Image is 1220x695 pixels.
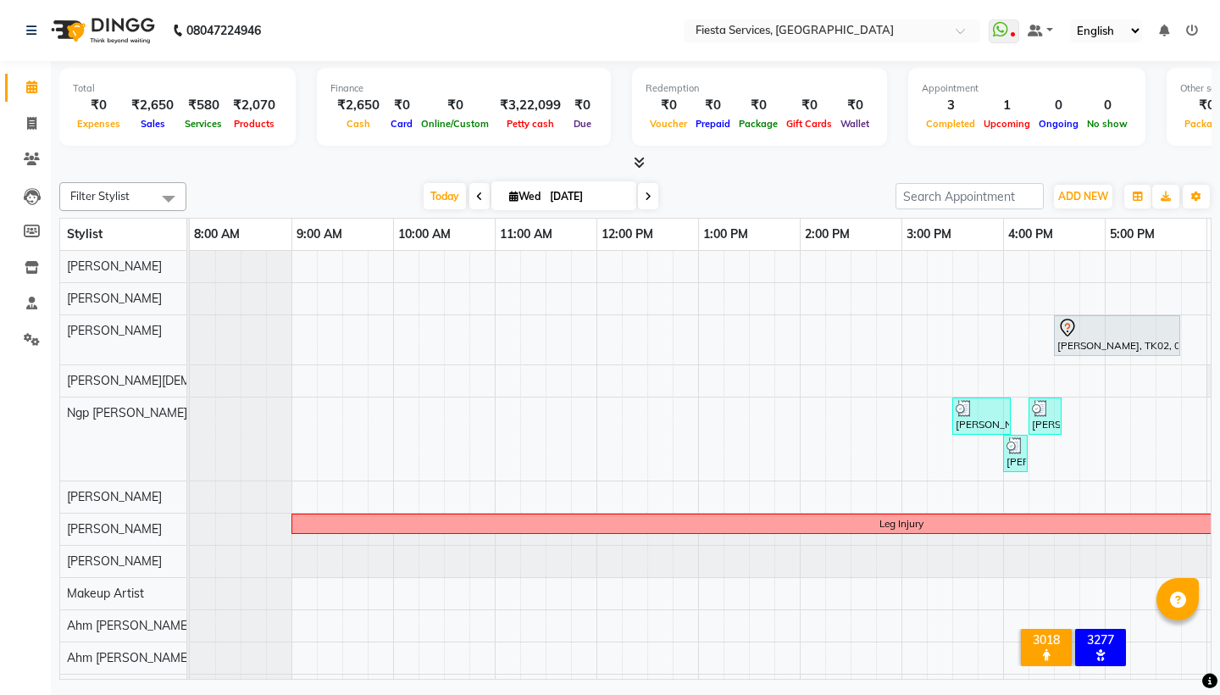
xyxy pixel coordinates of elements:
[691,118,735,130] span: Prepaid
[70,189,130,203] span: Filter Stylist
[735,118,782,130] span: Package
[782,96,836,115] div: ₹0
[979,118,1034,130] span: Upcoming
[43,7,159,54] img: logo
[896,183,1044,209] input: Search Appointment
[342,118,374,130] span: Cash
[646,96,691,115] div: ₹0
[73,81,282,96] div: Total
[922,118,979,130] span: Completed
[502,118,558,130] span: Petty cash
[136,118,169,130] span: Sales
[699,222,752,247] a: 1:00 PM
[73,118,125,130] span: Expenses
[493,96,568,115] div: ₹3,22,099
[836,118,873,130] span: Wallet
[801,222,854,247] a: 2:00 PM
[782,118,836,130] span: Gift Cards
[190,222,244,247] a: 8:00 AM
[922,96,979,115] div: 3
[67,226,103,242] span: Stylist
[1054,185,1112,208] button: ADD NEW
[1004,222,1057,247] a: 4:00 PM
[67,373,294,388] span: [PERSON_NAME][DEMOGRAPHIC_DATA]
[67,489,162,504] span: [PERSON_NAME]
[1083,118,1132,130] span: No show
[180,118,226,130] span: Services
[646,81,873,96] div: Redemption
[73,96,125,115] div: ₹0
[735,96,782,115] div: ₹0
[879,516,923,531] div: Leg Injury
[67,405,187,420] span: Ngp [PERSON_NAME]
[1058,190,1108,203] span: ADD NEW
[954,400,1009,432] div: [PERSON_NAME], TK01, 03:30 PM-04:05 PM, Manicure-Regular Manicure
[125,96,180,115] div: ₹2,650
[417,96,493,115] div: ₹0
[330,81,597,96] div: Finance
[186,7,261,54] b: 08047224946
[545,184,629,209] input: 2025-09-03
[67,521,162,537] span: [PERSON_NAME]
[922,81,1132,96] div: Appointment
[180,96,226,115] div: ₹580
[496,222,557,247] a: 11:00 AM
[67,291,162,306] span: [PERSON_NAME]
[1030,400,1060,432] div: [PERSON_NAME], TK01, 04:15 PM-04:35 PM, Threading-Threading - Eyebrows,Threading-Threading - Uppe...
[505,190,545,203] span: Wed
[597,222,657,247] a: 12:00 PM
[1034,96,1083,115] div: 0
[417,118,493,130] span: Online/Custom
[569,118,596,130] span: Due
[568,96,597,115] div: ₹0
[67,259,162,274] span: [PERSON_NAME]
[230,118,279,130] span: Products
[394,222,455,247] a: 10:00 AM
[691,96,735,115] div: ₹0
[1056,318,1178,353] div: [PERSON_NAME], TK02, 04:30 PM-05:45 PM, Waxing-Wax Italian Full Hands,Waxing-Wax Italian Full Leg...
[646,118,691,130] span: Voucher
[902,222,956,247] a: 3:00 PM
[1106,222,1159,247] a: 5:00 PM
[1079,632,1123,648] div: 3277
[330,96,386,115] div: ₹2,650
[67,586,144,601] span: Makeup Artist
[1083,96,1132,115] div: 0
[67,618,191,633] span: Ahm [PERSON_NAME]
[226,96,282,115] div: ₹2,070
[292,222,347,247] a: 9:00 AM
[979,96,1034,115] div: 1
[424,183,466,209] span: Today
[386,118,417,130] span: Card
[836,96,873,115] div: ₹0
[67,323,162,338] span: [PERSON_NAME]
[1024,632,1068,648] div: 3018
[1005,437,1026,470] div: [PERSON_NAME], TK01, 04:00 PM-04:10 PM, Threading-Threading - Eyebrows
[386,96,417,115] div: ₹0
[67,553,162,569] span: [PERSON_NAME]
[1034,118,1083,130] span: Ongoing
[67,650,191,665] span: Ahm [PERSON_NAME]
